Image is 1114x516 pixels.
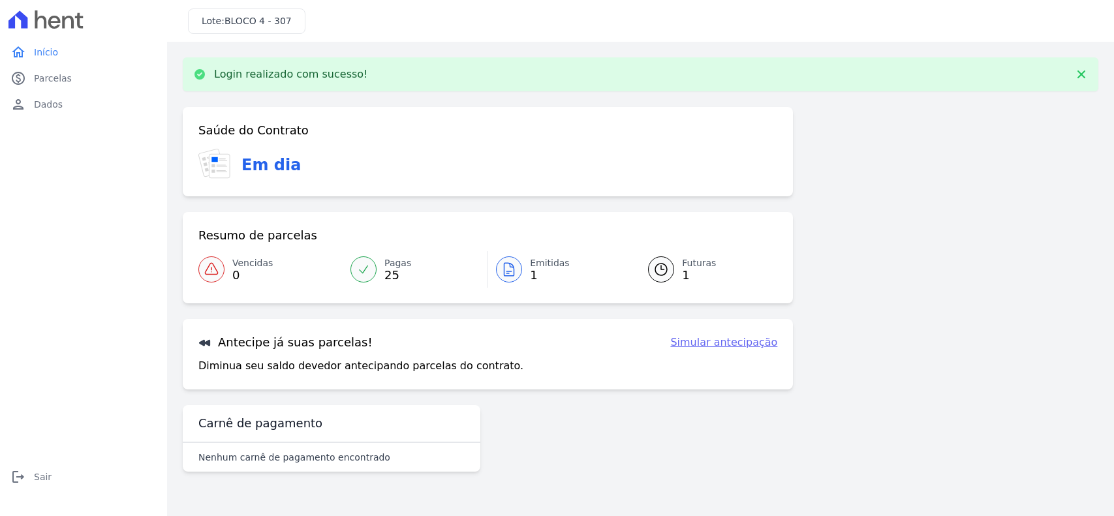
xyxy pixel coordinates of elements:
[10,97,26,112] i: person
[34,98,63,111] span: Dados
[343,251,487,288] a: Pagas 25
[198,335,373,350] h3: Antecipe já suas parcelas!
[241,153,301,177] h3: Em dia
[232,270,273,281] span: 0
[34,72,72,85] span: Parcelas
[198,251,343,288] a: Vencidas 0
[530,270,570,281] span: 1
[198,123,309,138] h3: Saúde do Contrato
[5,91,162,117] a: personDados
[34,470,52,483] span: Sair
[384,270,411,281] span: 25
[10,44,26,60] i: home
[198,416,322,431] h3: Carnê de pagamento
[10,70,26,86] i: paid
[5,65,162,91] a: paidParcelas
[5,464,162,490] a: logoutSair
[198,451,390,464] p: Nenhum carnê de pagamento encontrado
[224,16,292,26] span: BLOCO 4 - 307
[198,358,523,374] p: Diminua seu saldo devedor antecipando parcelas do contrato.
[488,251,632,288] a: Emitidas 1
[670,335,777,350] a: Simular antecipação
[232,256,273,270] span: Vencidas
[34,46,58,59] span: Início
[682,270,716,281] span: 1
[632,251,777,288] a: Futuras 1
[530,256,570,270] span: Emitidas
[202,14,292,28] h3: Lote:
[682,256,716,270] span: Futuras
[10,469,26,485] i: logout
[214,68,368,81] p: Login realizado com sucesso!
[384,256,411,270] span: Pagas
[5,39,162,65] a: homeInício
[198,228,317,243] h3: Resumo de parcelas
